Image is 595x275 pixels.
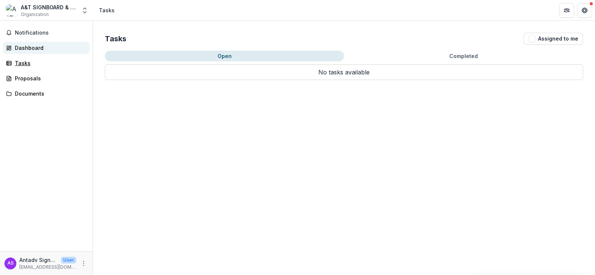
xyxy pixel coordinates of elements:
[21,11,49,18] span: Organization
[559,3,574,18] button: Partners
[3,27,90,39] button: Notifications
[80,3,90,18] button: Open entity switcher
[96,5,118,16] nav: breadcrumb
[3,57,90,69] a: Tasks
[99,6,115,14] div: Tasks
[524,33,583,45] button: Assigned to me
[15,44,84,52] div: Dashboard
[15,90,84,97] div: Documents
[577,3,592,18] button: Get Help
[15,30,87,36] span: Notifications
[19,264,76,271] p: [EMAIL_ADDRESS][DOMAIN_NAME]
[6,4,18,16] img: A&T SIGNBOARD & PRINTING SDN BHD
[3,87,90,100] a: Documents
[19,256,58,264] p: Antadv Signboard
[344,51,583,61] button: Completed
[61,257,76,263] p: User
[105,51,344,61] button: Open
[15,59,84,67] div: Tasks
[105,64,583,80] p: No tasks available
[105,34,126,43] h2: Tasks
[21,3,77,11] div: A&T SIGNBOARD & PRINTING SDN BHD
[3,42,90,54] a: Dashboard
[15,74,84,82] div: Proposals
[7,261,14,266] div: Antadv Signboard
[79,259,88,268] button: More
[3,72,90,84] a: Proposals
